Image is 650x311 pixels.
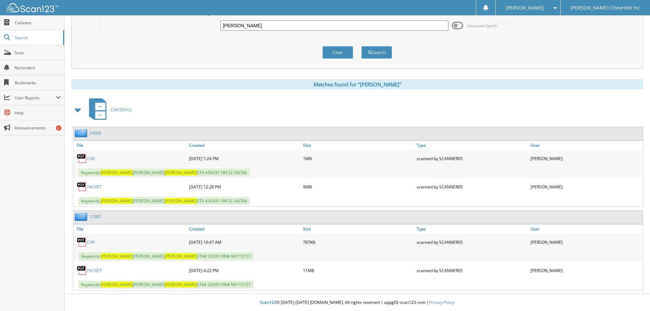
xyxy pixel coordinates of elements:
[78,197,250,205] span: Keywords: [PERSON_NAME] STK A50431 VIN SL140766
[301,224,415,234] a: Size
[101,198,133,204] span: [PERSON_NAME]
[15,125,61,131] span: Announcements
[187,141,301,150] a: Created
[529,235,643,249] div: [PERSON_NAME]
[165,253,197,259] span: [PERSON_NAME]
[165,282,197,287] span: [PERSON_NAME]
[75,212,89,221] img: folder2.png
[301,264,415,277] div: 11MB
[7,3,58,12] img: scan123-logo-white.svg
[75,129,89,137] img: folder2.png
[78,252,254,260] span: Keywords: [PERSON_NAME] STK# 20395 VIN# N6115157
[85,96,132,123] a: CAR DEALS
[301,180,415,194] div: 9MB
[15,110,61,116] span: Help
[77,182,87,192] img: PDF.png
[165,198,197,204] span: [PERSON_NAME]
[15,65,61,71] span: Reminders
[260,299,276,305] span: Scan123
[187,180,301,194] div: [DATE] 12:28 PM
[415,224,529,234] a: Type
[322,46,353,59] button: Clear
[73,141,187,150] a: File
[187,152,301,165] div: [DATE] 1:24 PM
[529,180,643,194] div: [PERSON_NAME]
[301,141,415,150] a: Size
[78,169,250,176] span: Keywords: [PERSON_NAME] STK A50431 VIN SL140766
[56,125,61,131] div: 2
[78,281,254,288] span: Keywords: [PERSON_NAME] STK# 20395 VIN# N6115157
[87,156,95,161] a: CVR
[15,50,61,56] span: Scan
[15,20,61,26] span: Cabinets
[64,294,650,311] div: © [DATE]-[DATE] [DOMAIN_NAME]. All rights reserved | appg02-scan123-com |
[616,278,650,311] iframe: Chat Widget
[89,130,101,136] a: 24606
[87,184,102,190] a: PACKET
[187,235,301,249] div: [DATE] 10:47 AM
[101,253,133,259] span: [PERSON_NAME]
[529,141,643,150] a: User
[15,35,60,41] span: Search
[101,170,133,175] span: [PERSON_NAME]
[15,80,61,86] span: Bookmarks
[415,141,529,150] a: Type
[187,264,301,277] div: [DATE] 4:22 PM
[529,224,643,234] a: User
[77,265,87,275] img: PDF.png
[71,79,643,89] div: Matches found for "[PERSON_NAME]"
[429,299,454,305] a: Privacy Policy
[570,6,640,10] span: [PERSON_NAME] Chevrolet Inc
[111,107,132,113] span: CAR DEALS
[301,152,415,165] div: 1MB
[89,214,101,220] a: 12385
[506,6,544,10] span: [PERSON_NAME]
[361,46,392,59] button: Search
[415,180,529,194] div: scanned by SCANNER05
[301,235,415,249] div: 787KB
[77,153,87,164] img: PDF.png
[87,239,95,245] a: CVR
[415,152,529,165] div: scanned by SCANNER05
[73,224,187,234] a: File
[467,23,497,28] span: Advanced Search
[77,237,87,247] img: PDF.png
[529,152,643,165] div: [PERSON_NAME]
[101,282,133,287] span: [PERSON_NAME]
[187,224,301,234] a: Created
[87,268,102,273] a: PACKET
[529,264,643,277] div: [PERSON_NAME]
[415,264,529,277] div: scanned by SCANNER05
[165,170,197,175] span: [PERSON_NAME]
[15,95,56,101] span: User Reports
[415,235,529,249] div: scanned by SCANNER05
